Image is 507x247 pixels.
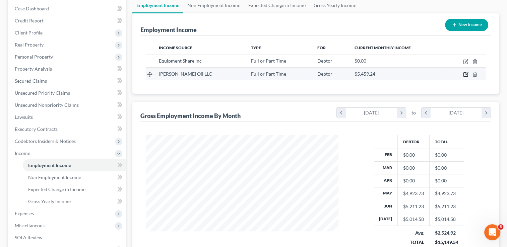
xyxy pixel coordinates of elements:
a: SOFA Review [9,232,126,244]
span: For [317,45,326,50]
a: Gross Yearly Income [23,195,126,208]
span: Full or Part Time [251,71,286,77]
i: chevron_right [482,108,491,118]
span: Executory Contracts [15,126,58,132]
span: Secured Claims [15,78,47,84]
span: Income [15,150,30,156]
i: chevron_right [397,108,406,118]
i: chevron_left [337,108,346,118]
th: Mar [374,161,398,174]
th: Feb [374,149,398,161]
span: Unsecured Priority Claims [15,90,70,96]
div: $0.00 [403,177,424,184]
a: Credit Report [9,15,126,27]
span: Debtor [317,71,332,77]
th: May [374,187,398,200]
span: [PERSON_NAME] Oil LLC [159,71,212,77]
div: Gross Employment Income By Month [140,112,241,120]
span: Expenses [15,211,34,216]
span: Client Profile [15,30,43,35]
div: $5,211.23 [403,203,424,210]
span: 5 [498,224,503,230]
a: Property Analysis [9,63,126,75]
th: Debtor [398,135,430,149]
div: $5,014.58 [403,216,424,223]
a: Executory Contracts [9,123,126,135]
span: Equipment Share Inc [159,58,202,64]
i: chevron_left [422,108,431,118]
span: Full or Part Time [251,58,286,64]
span: Employment Income [28,162,71,168]
button: New Income [445,19,488,31]
span: Gross Yearly Income [28,198,71,204]
td: $5,014.58 [430,213,464,226]
th: Apr [374,174,398,187]
a: Employment Income [23,159,126,171]
div: $4,923.73 [403,190,424,197]
th: Jun [374,200,398,213]
a: Expected Change in Income [23,183,126,195]
iframe: Intercom live chat [484,224,500,240]
a: Case Dashboard [9,3,126,15]
span: Codebtors Insiders & Notices [15,138,76,144]
a: Unsecured Priority Claims [9,87,126,99]
span: Real Property [15,42,44,48]
span: Miscellaneous [15,223,45,228]
span: Debtor [317,58,332,64]
span: Non Employment Income [28,174,81,180]
td: $5,211.23 [430,200,464,213]
div: Avg. [403,230,424,236]
th: [DATE] [374,213,398,226]
span: Property Analysis [15,66,52,72]
span: Personal Property [15,54,53,60]
span: SOFA Review [15,235,43,240]
div: [DATE] [431,108,482,118]
a: Unsecured Nonpriority Claims [9,99,126,111]
span: $5,459.24 [354,71,375,77]
span: Current Monthly Income [354,45,410,50]
span: Lawsuits [15,114,33,120]
div: $15,149.54 [435,239,458,246]
span: Case Dashboard [15,6,49,11]
td: $0.00 [430,161,464,174]
div: TOTAL [403,239,424,246]
div: $0.00 [403,152,424,158]
div: [DATE] [346,108,397,118]
div: $0.00 [403,165,424,171]
span: $0.00 [354,58,366,64]
div: Employment Income [140,26,197,34]
td: $4,923.73 [430,187,464,200]
a: Non Employment Income [23,171,126,183]
a: Lawsuits [9,111,126,123]
span: Type [251,45,261,50]
td: $0.00 [430,149,464,161]
th: Total [430,135,464,149]
span: Income Source [159,45,192,50]
span: Unsecured Nonpriority Claims [15,102,79,108]
span: Expected Change in Income [28,186,85,192]
a: Secured Claims [9,75,126,87]
td: $0.00 [430,174,464,187]
div: $2,524.92 [435,230,458,236]
span: to [411,109,416,116]
span: Credit Report [15,18,44,23]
